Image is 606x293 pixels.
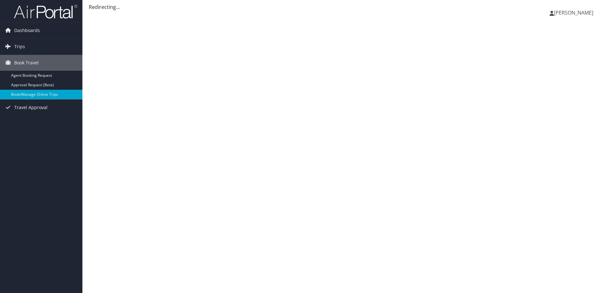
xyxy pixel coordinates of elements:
[14,4,77,19] img: airportal-logo.png
[14,39,25,55] span: Trips
[554,9,593,16] span: [PERSON_NAME]
[550,3,600,22] a: [PERSON_NAME]
[14,100,48,115] span: Travel Approval
[14,23,40,38] span: Dashboards
[89,3,600,11] div: Redirecting...
[14,55,39,71] span: Book Travel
